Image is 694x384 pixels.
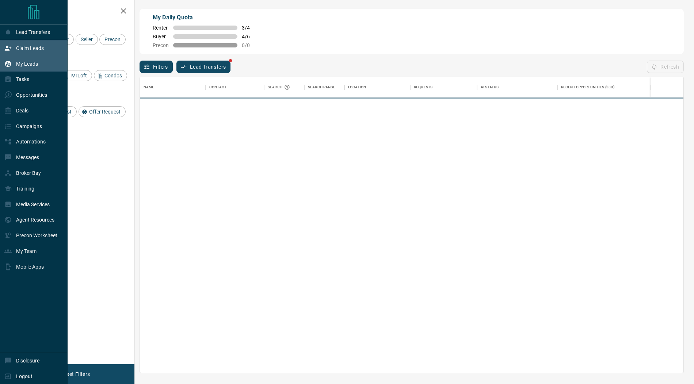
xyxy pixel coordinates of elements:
[153,13,258,22] p: My Daily Quota
[209,77,226,97] div: Contact
[153,34,169,39] span: Buyer
[308,77,336,97] div: Search Range
[176,61,231,73] button: Lead Transfers
[69,73,89,78] span: MrLoft
[344,77,410,97] div: Location
[76,34,98,45] div: Seller
[61,70,92,81] div: MrLoft
[153,25,169,31] span: Renter
[99,34,126,45] div: Precon
[102,37,123,42] span: Precon
[268,77,292,97] div: Search
[140,61,173,73] button: Filters
[56,368,95,380] button: Reset Filters
[414,77,432,97] div: Requests
[140,77,206,97] div: Name
[206,77,264,97] div: Contact
[102,73,125,78] span: Condos
[242,34,258,39] span: 4 / 6
[78,37,95,42] span: Seller
[561,77,615,97] div: Recent Opportunities (30d)
[94,70,127,81] div: Condos
[242,42,258,48] span: 0 / 0
[304,77,344,97] div: Search Range
[557,77,651,97] div: Recent Opportunities (30d)
[348,77,366,97] div: Location
[477,77,557,97] div: AI Status
[410,77,477,97] div: Requests
[481,77,499,97] div: AI Status
[79,106,126,117] div: Offer Request
[87,109,123,115] span: Offer Request
[23,7,127,16] h2: Filters
[144,77,155,97] div: Name
[242,25,258,31] span: 3 / 4
[153,42,169,48] span: Precon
